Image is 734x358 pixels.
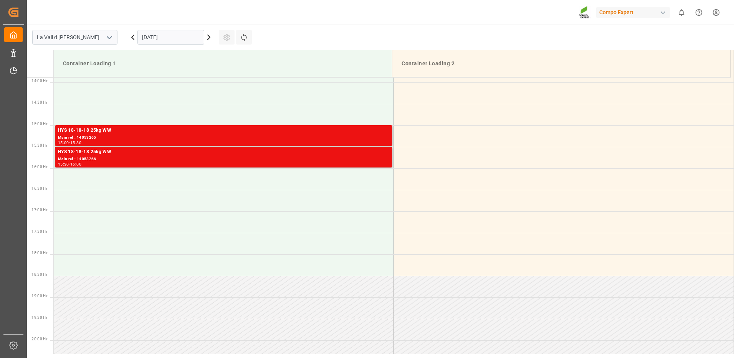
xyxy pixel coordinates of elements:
[31,272,47,277] span: 18:30 Hr
[69,162,70,166] div: -
[31,100,47,104] span: 14:30 Hr
[398,56,724,71] div: Container Loading 2
[70,141,81,144] div: 15:30
[103,31,115,43] button: open menu
[58,127,389,134] div: HYS 18-18-18 25kg WW
[596,5,673,20] button: Compo Expert
[31,294,47,298] span: 19:00 Hr
[137,30,204,45] input: DD.MM.YYYY
[31,186,47,191] span: 16:30 Hr
[31,315,47,320] span: 19:30 Hr
[70,162,81,166] div: 16:00
[58,162,69,166] div: 15:30
[31,122,47,126] span: 15:00 Hr
[58,156,389,162] div: Main ref : 14053266
[596,7,670,18] div: Compo Expert
[58,134,389,141] div: Main ref : 14053265
[579,6,591,19] img: Screenshot%202023-09-29%20at%2010.02.21.png_1712312052.png
[58,148,389,156] div: HYS 18-18-18 25kg WW
[31,251,47,255] span: 18:00 Hr
[31,143,47,148] span: 15:30 Hr
[31,229,47,234] span: 17:30 Hr
[58,141,69,144] div: 15:00
[31,337,47,341] span: 20:00 Hr
[31,165,47,169] span: 16:00 Hr
[690,4,708,21] button: Help Center
[69,141,70,144] div: -
[60,56,386,71] div: Container Loading 1
[31,79,47,83] span: 14:00 Hr
[32,30,117,45] input: Type to search/select
[31,208,47,212] span: 17:00 Hr
[673,4,690,21] button: show 0 new notifications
